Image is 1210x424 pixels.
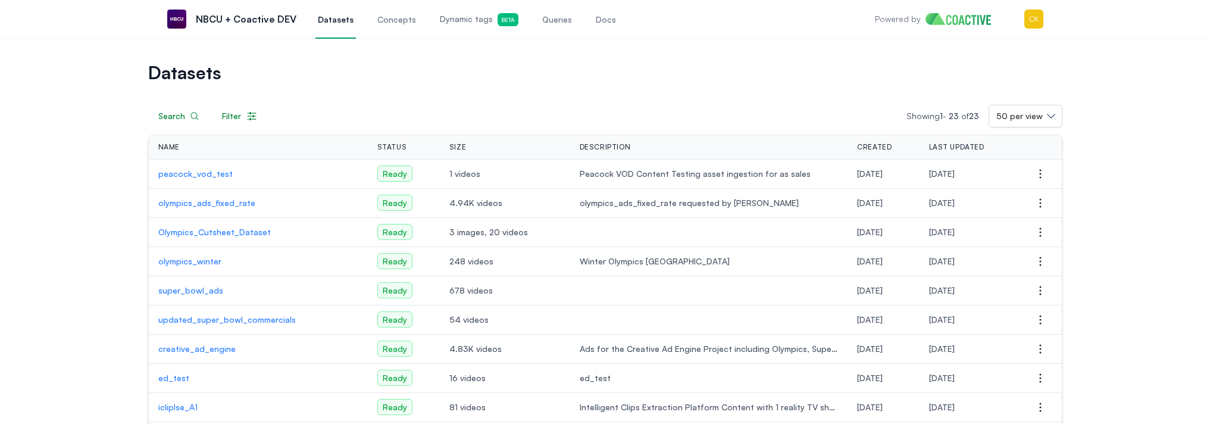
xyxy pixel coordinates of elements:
[449,197,561,209] span: 4.94K videos
[542,14,572,26] span: Queries
[222,110,258,122] div: Filter
[961,111,979,121] span: of
[857,256,883,266] span: Wednesday, April 2, 2025 at 7:59:12 PM UTC
[212,105,268,127] button: Filter
[158,314,358,326] a: updated_super_bowl_commercials
[158,197,358,209] a: olympics_ads_fixed_rate
[1024,10,1043,29] img: Menu for the logged in user
[158,142,180,152] span: Name
[929,169,955,179] span: Wednesday, August 13, 2025 at 9:41:22 PM UTC
[929,285,955,295] span: Wednesday, April 2, 2025 at 6:00:57 PM UTC
[949,111,959,121] span: 23
[196,12,296,26] p: NBCU + Coactive DEV
[148,64,1062,81] h1: Datasets
[377,282,412,298] span: Ready
[857,344,883,354] span: Thursday, March 27, 2025 at 1:09:11 PM UTC
[449,168,561,180] span: 1 videos
[158,255,358,267] a: olympics_winter
[580,372,839,384] span: ed_test
[969,111,979,121] span: 23
[929,344,955,354] span: Wednesday, July 30, 2025 at 4:04:08 PM UTC
[580,197,839,209] span: olympics_ads_fixed_rate requested by [PERSON_NAME]
[580,142,631,152] span: Description
[158,401,358,413] a: icliplse_A1
[158,226,358,238] a: Olympics_Cutsheet_Dataset
[449,401,561,413] span: 81 videos
[580,343,839,355] span: Ads for the Creative Ad Engine Project including Olympics, Super Bowl, Engagement and NBA
[580,168,839,180] span: Peacock VOD Content Testing asset ingestion for as sales
[449,314,561,326] span: 54 videos
[449,372,561,384] span: 16 videos
[377,253,412,269] span: Ready
[929,227,955,237] span: Friday, April 25, 2025 at 5:04:35 PM UTC
[158,168,358,180] a: peacock_vod_test
[377,142,407,152] span: Status
[929,402,955,412] span: Monday, March 17, 2025 at 2:23:49 PM UTC
[449,255,561,267] span: 248 videos
[377,195,412,211] span: Ready
[857,169,883,179] span: Wednesday, August 13, 2025 at 6:16:14 PM UTC
[580,255,839,267] span: Winter Olympics [GEOGRAPHIC_DATA]
[158,285,358,297] a: super_bowl_ads
[440,13,518,26] span: Dynamic tags
[377,166,412,182] span: Ready
[996,110,1043,122] span: 50 per view
[929,256,955,266] span: Friday, April 4, 2025 at 7:00:32 PM UTC
[857,373,883,383] span: Thursday, March 20, 2025 at 7:32:46 PM UTC
[158,343,358,355] a: creative_ad_engine
[449,285,561,297] span: 678 videos
[875,13,921,25] p: Powered by
[857,227,883,237] span: Friday, April 25, 2025 at 5:01:02 PM UTC
[377,311,412,328] span: Ready
[158,110,199,122] div: Search
[377,370,412,386] span: Ready
[929,373,955,383] span: Wednesday, July 16, 2025 at 8:28:23 PM UTC
[929,198,955,208] span: Thursday, May 29, 2025 at 9:13:28 PM UTC
[449,142,466,152] span: Size
[318,14,354,26] span: Datasets
[906,110,989,122] p: Showing -
[857,142,892,152] span: Created
[857,285,883,295] span: Wednesday, April 2, 2025 at 5:51:11 PM UTC
[857,402,883,412] span: Monday, March 17, 2025 at 7:27:30 AM UTC
[377,341,412,357] span: Ready
[989,105,1062,127] button: 50 per view
[926,13,1000,25] img: Home
[377,224,412,240] span: Ready
[857,314,883,325] span: Wednesday, April 2, 2025 at 5:37:46 PM UTC
[449,226,561,238] span: 3 images, 20 videos
[940,111,943,121] span: 1
[377,399,412,415] span: Ready
[158,372,358,384] a: ed_test
[857,198,883,208] span: Wednesday, May 28, 2025 at 10:16:08 PM UTC
[929,142,984,152] span: Last Updated
[377,14,416,26] span: Concepts
[148,105,210,127] button: Search
[929,314,955,325] span: Wednesday, April 2, 2025 at 5:40:59 PM UTC
[167,10,186,29] img: NBCU + Coactive DEV
[498,13,518,26] span: Beta
[580,401,839,413] span: Intelligent Clips Extraction Platform Content with 1 reality TV show
[449,343,561,355] span: 4.83K videos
